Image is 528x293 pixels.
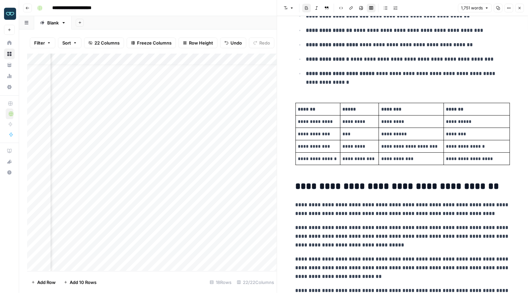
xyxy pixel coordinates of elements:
button: Row Height [179,38,217,48]
span: Add Row [37,279,56,286]
span: Add 10 Rows [70,279,96,286]
button: Redo [249,38,274,48]
div: What's new? [4,157,14,167]
a: Home [4,38,15,48]
button: Undo [220,38,246,48]
button: Filter [30,38,55,48]
span: Undo [230,40,242,46]
div: 22/22 Columns [234,277,277,288]
button: Sort [58,38,81,48]
a: AirOps Academy [4,146,15,156]
button: 22 Columns [84,38,124,48]
a: Blank [34,16,72,29]
span: 22 Columns [94,40,120,46]
button: Add Row [27,277,60,288]
div: Blank [47,19,59,26]
button: Freeze Columns [127,38,176,48]
a: Usage [4,71,15,81]
a: Browse [4,49,15,59]
span: Redo [259,40,270,46]
a: Your Data [4,60,15,70]
a: Settings [4,82,15,92]
button: Workspace: Zola Inc [4,5,15,22]
button: What's new? [4,156,15,167]
button: Help + Support [4,167,15,178]
button: 1,751 words [458,4,492,12]
span: Row Height [189,40,213,46]
button: Add 10 Rows [60,277,101,288]
div: 18 Rows [207,277,234,288]
span: Freeze Columns [137,40,172,46]
img: Zola Inc Logo [4,8,16,20]
span: Filter [34,40,45,46]
span: 1,751 words [461,5,483,11]
span: Sort [62,40,71,46]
